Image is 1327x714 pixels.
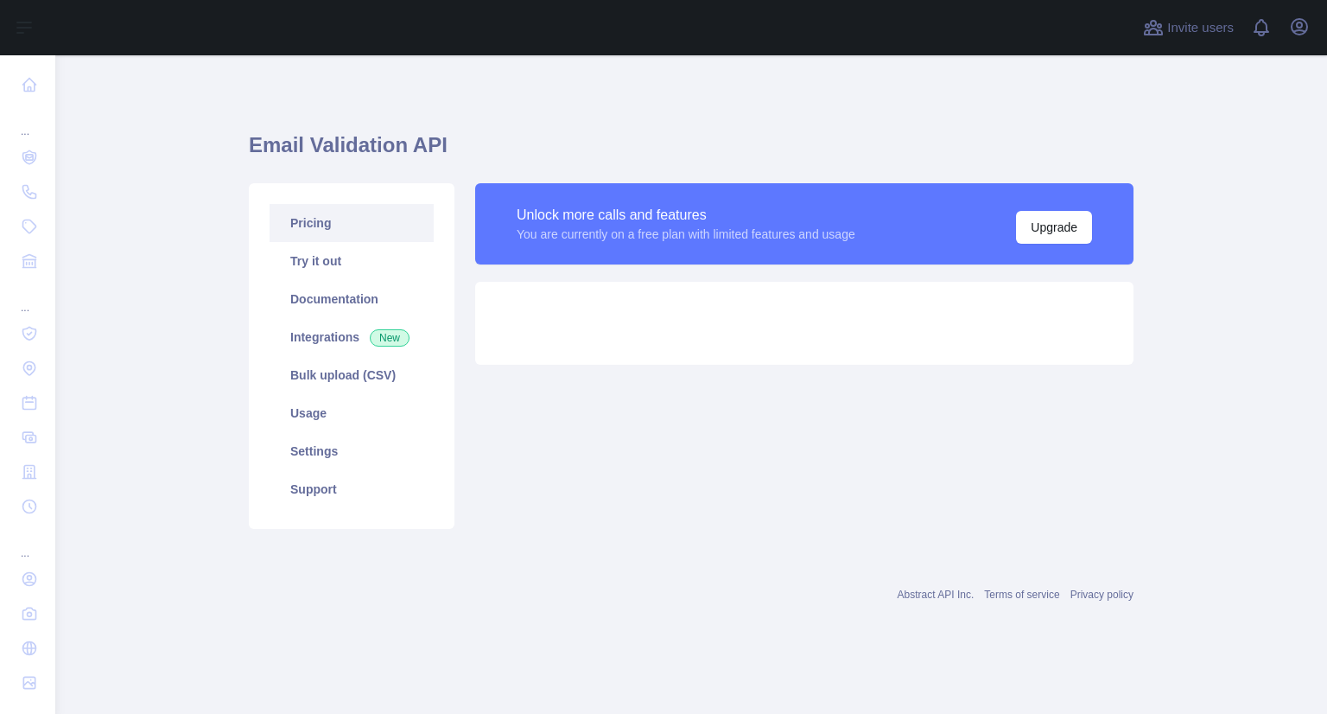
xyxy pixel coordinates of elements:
a: Pricing [270,204,434,242]
a: Usage [270,394,434,432]
a: Settings [270,432,434,470]
div: ... [14,104,41,138]
span: New [370,329,410,347]
span: Invite users [1167,18,1234,38]
div: ... [14,526,41,560]
a: Support [270,470,434,508]
a: Privacy policy [1070,589,1133,601]
button: Upgrade [1016,211,1092,244]
div: You are currently on a free plan with limited features and usage [517,226,855,243]
button: Invite users [1140,14,1237,41]
a: Abstract API Inc. [898,589,975,601]
a: Documentation [270,280,434,318]
div: Unlock more calls and features [517,205,855,226]
a: Terms of service [984,589,1059,601]
a: Integrations New [270,318,434,356]
a: Bulk upload (CSV) [270,356,434,394]
a: Try it out [270,242,434,280]
div: ... [14,280,41,315]
h1: Email Validation API [249,131,1133,173]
